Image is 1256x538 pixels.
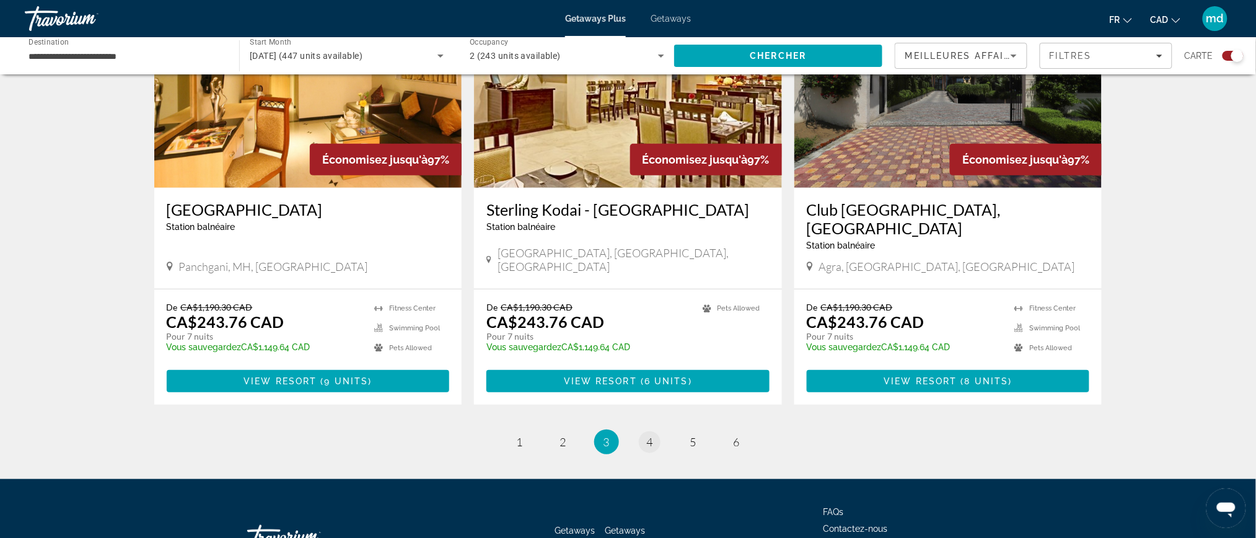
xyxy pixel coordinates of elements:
[965,376,1009,386] span: 8 units
[807,302,818,312] span: De
[674,45,882,67] button: Search
[179,260,368,273] span: Panchgani, MH, [GEOGRAPHIC_DATA]
[244,376,317,386] span: View Resort
[1151,11,1180,29] button: Change currency
[1206,488,1246,528] iframe: Bouton de lancement de la fenêtre de messagerie
[310,144,462,175] div: 97%
[807,342,882,352] span: Vous sauvegardez
[734,435,740,449] span: 6
[823,524,888,534] a: Contactez-nous
[555,526,595,536] a: Getaways
[486,312,604,331] p: CA$243.76 CAD
[750,51,807,61] span: Chercher
[807,370,1090,392] button: View Resort(8 units)
[565,14,626,24] a: Getaways Plus
[821,302,893,312] span: CA$1,190.30 CAD
[884,376,957,386] span: View Resort
[630,144,782,175] div: 97%
[807,331,1003,342] p: Pour 7 nuits
[167,342,242,352] span: Vous sauvegardez
[1050,51,1092,61] span: Filtres
[1110,15,1120,25] span: fr
[637,376,692,386] span: ( )
[501,302,573,312] span: CA$1,190.30 CAD
[962,153,1068,166] span: Économisez jusqu'à
[807,312,924,331] p: CA$243.76 CAD
[486,200,770,219] a: Sterling Kodai - [GEOGRAPHIC_DATA]
[651,14,691,24] a: Getaways
[647,435,653,449] span: 4
[389,324,440,332] span: Swimming Pool
[564,376,637,386] span: View Resort
[25,2,149,35] a: Travorium
[1151,15,1169,25] span: CAD
[1206,12,1224,25] span: md
[167,200,450,219] a: [GEOGRAPHIC_DATA]
[905,48,1017,63] mat-select: Sort by
[1040,43,1172,69] button: Filters
[389,304,436,312] span: Fitness Center
[486,222,555,232] span: Station balnéaire
[486,342,690,352] p: CA$1,149.64 CAD
[167,342,362,352] p: CA$1,149.64 CAD
[823,507,844,517] a: FAQs
[1199,6,1231,32] button: User Menu
[819,260,1075,273] span: Agra, [GEOGRAPHIC_DATA], [GEOGRAPHIC_DATA]
[325,376,369,386] span: 9 units
[643,153,748,166] span: Économisez jusqu'à
[1029,344,1072,352] span: Pets Allowed
[690,435,696,449] span: 5
[167,370,450,392] button: View Resort(9 units)
[807,240,876,250] span: Station balnéaire
[807,342,1003,352] p: CA$1,149.64 CAD
[389,344,432,352] span: Pets Allowed
[29,38,69,46] span: Destination
[807,200,1090,237] a: Club [GEOGRAPHIC_DATA], [GEOGRAPHIC_DATA]
[957,376,1012,386] span: ( )
[517,435,523,449] span: 1
[486,331,690,342] p: Pour 7 nuits
[718,304,760,312] span: Pets Allowed
[167,312,284,331] p: CA$243.76 CAD
[1185,47,1213,64] span: Carte
[322,153,428,166] span: Économisez jusqu'à
[167,302,178,312] span: De
[1029,304,1076,312] span: Fitness Center
[167,222,235,232] span: Station balnéaire
[29,49,223,64] input: Select destination
[1110,11,1132,29] button: Change language
[486,302,498,312] span: De
[470,51,561,61] span: 2 (243 units available)
[604,435,610,449] span: 3
[317,376,372,386] span: ( )
[486,370,770,392] button: View Resort(6 units)
[498,246,770,273] span: [GEOGRAPHIC_DATA], [GEOGRAPHIC_DATA], [GEOGRAPHIC_DATA]
[250,38,291,47] span: Start Month
[905,51,1024,61] span: Meilleures affaires
[950,144,1102,175] div: 97%
[181,302,253,312] span: CA$1,190.30 CAD
[250,51,362,61] span: [DATE] (447 units available)
[1029,324,1080,332] span: Swimming Pool
[470,38,509,47] span: Occupancy
[486,342,561,352] span: Vous sauvegardez
[167,331,362,342] p: Pour 7 nuits
[560,435,566,449] span: 2
[154,430,1102,454] nav: Pagination
[644,376,688,386] span: 6 units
